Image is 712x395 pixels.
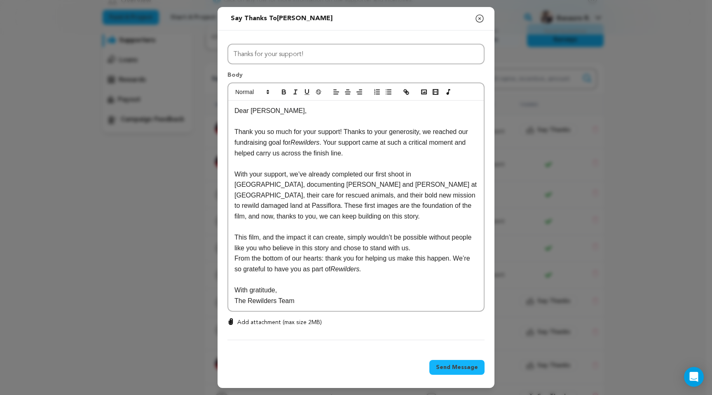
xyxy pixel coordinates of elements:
[277,15,333,22] span: [PERSON_NAME]
[237,318,322,327] p: Add attachment (max size 2MB)
[436,363,478,371] span: Send Message
[227,71,485,82] p: Body
[234,127,478,158] p: Thank you so much for your support! Thanks to your generosity, we reached our fundraising goal fo...
[234,253,478,274] p: From the bottom of our hearts: thank you for helping us make this happen. We’re so grateful to ha...
[234,296,478,306] p: The Rewilders Team
[234,285,478,296] p: With gratitude,
[684,367,704,387] div: Open Intercom Messenger
[231,14,333,24] div: Say thanks to
[234,169,478,222] p: With your support, we’ve already completed our first shoot in [GEOGRAPHIC_DATA], documenting [PER...
[330,266,361,273] em: Rewilders.
[234,106,478,116] p: Dear [PERSON_NAME],
[290,139,319,146] em: Rewilders
[227,44,485,65] input: Subject
[234,232,478,253] p: This film, and the impact it can create, simply wouldn’t be possible without people like you who ...
[429,360,485,375] button: Send Message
